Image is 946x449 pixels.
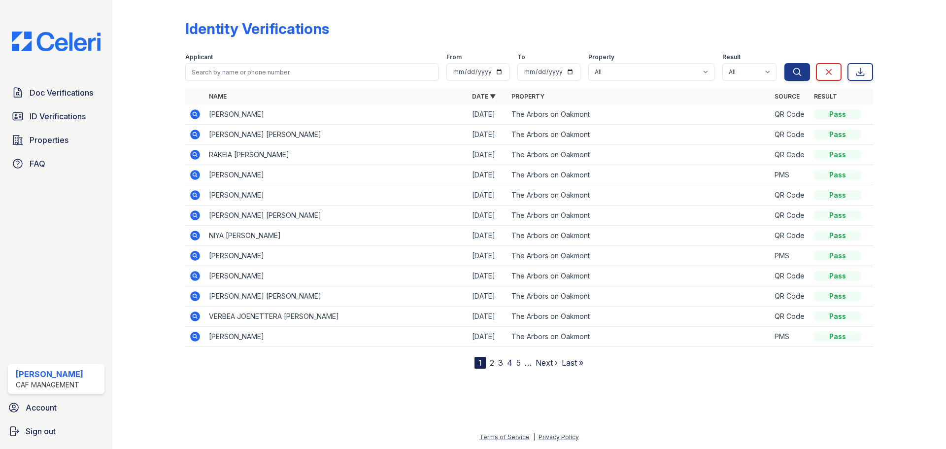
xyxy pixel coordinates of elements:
label: Result [722,53,741,61]
a: Date ▼ [472,93,496,100]
div: Identity Verifications [185,20,329,37]
a: ID Verifications [8,106,104,126]
td: [DATE] [468,165,507,185]
span: Properties [30,134,68,146]
td: QR Code [771,145,810,165]
a: 2 [490,358,494,368]
td: NIYA [PERSON_NAME] [205,226,468,246]
td: The Arbors on Oakmont [507,185,771,206]
span: Sign out [26,425,56,437]
td: [DATE] [468,266,507,286]
a: Source [775,93,800,100]
td: The Arbors on Oakmont [507,206,771,226]
span: ID Verifications [30,110,86,122]
input: Search by name or phone number [185,63,439,81]
td: RAKEIA [PERSON_NAME] [205,145,468,165]
td: The Arbors on Oakmont [507,307,771,327]
td: The Arbors on Oakmont [507,145,771,165]
a: Properties [8,130,104,150]
td: QR Code [771,266,810,286]
td: [PERSON_NAME] [205,246,468,266]
a: Doc Verifications [8,83,104,103]
div: Pass [814,210,861,220]
div: Pass [814,109,861,119]
div: Pass [814,251,861,261]
td: [DATE] [468,145,507,165]
td: PMS [771,327,810,347]
div: Pass [814,190,861,200]
div: Pass [814,170,861,180]
label: Applicant [185,53,213,61]
span: FAQ [30,158,45,170]
td: The Arbors on Oakmont [507,246,771,266]
td: [PERSON_NAME] [205,266,468,286]
label: To [517,53,525,61]
a: Sign out [4,421,108,441]
a: 4 [507,358,512,368]
td: [PERSON_NAME] [PERSON_NAME] [205,125,468,145]
img: CE_Logo_Blue-a8612792a0a2168367f1c8372b55b34899dd931a85d93a1a3d3e32e68fde9ad4.png [4,32,108,51]
td: The Arbors on Oakmont [507,266,771,286]
td: The Arbors on Oakmont [507,165,771,185]
div: Pass [814,271,861,281]
td: QR Code [771,185,810,206]
td: The Arbors on Oakmont [507,226,771,246]
td: [PERSON_NAME] [205,185,468,206]
td: [DATE] [468,307,507,327]
td: VERBEA JOENETTERA [PERSON_NAME] [205,307,468,327]
td: QR Code [771,104,810,125]
a: Terms of Service [479,433,530,441]
span: … [525,357,532,369]
a: Last » [562,358,583,368]
td: The Arbors on Oakmont [507,125,771,145]
td: [DATE] [468,327,507,347]
td: [DATE] [468,185,507,206]
td: QR Code [771,125,810,145]
label: Property [588,53,614,61]
a: Account [4,398,108,417]
a: Privacy Policy [539,433,579,441]
a: 5 [516,358,521,368]
span: Doc Verifications [30,87,93,99]
div: Pass [814,291,861,301]
div: [PERSON_NAME] [16,368,83,380]
td: [DATE] [468,286,507,307]
td: The Arbors on Oakmont [507,104,771,125]
td: [PERSON_NAME] [205,104,468,125]
td: [PERSON_NAME] [PERSON_NAME] [205,286,468,307]
div: Pass [814,311,861,321]
td: QR Code [771,286,810,307]
td: [DATE] [468,125,507,145]
div: Pass [814,150,861,160]
td: [DATE] [468,206,507,226]
td: QR Code [771,206,810,226]
div: CAF Management [16,380,83,390]
a: Name [209,93,227,100]
div: Pass [814,130,861,139]
td: [PERSON_NAME] [205,327,468,347]
label: From [446,53,462,61]
div: 1 [474,357,486,369]
td: [DATE] [468,246,507,266]
span: Account [26,402,57,414]
div: Pass [814,231,861,241]
td: The Arbors on Oakmont [507,327,771,347]
a: Next › [536,358,558,368]
a: FAQ [8,154,104,173]
div: | [533,433,535,441]
td: [PERSON_NAME] [205,165,468,185]
a: 3 [498,358,503,368]
td: [DATE] [468,104,507,125]
td: PMS [771,246,810,266]
a: Result [814,93,837,100]
td: [PERSON_NAME] [PERSON_NAME] [205,206,468,226]
td: [DATE] [468,226,507,246]
td: QR Code [771,307,810,327]
td: QR Code [771,226,810,246]
td: PMS [771,165,810,185]
td: The Arbors on Oakmont [507,286,771,307]
a: Property [511,93,544,100]
div: Pass [814,332,861,342]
